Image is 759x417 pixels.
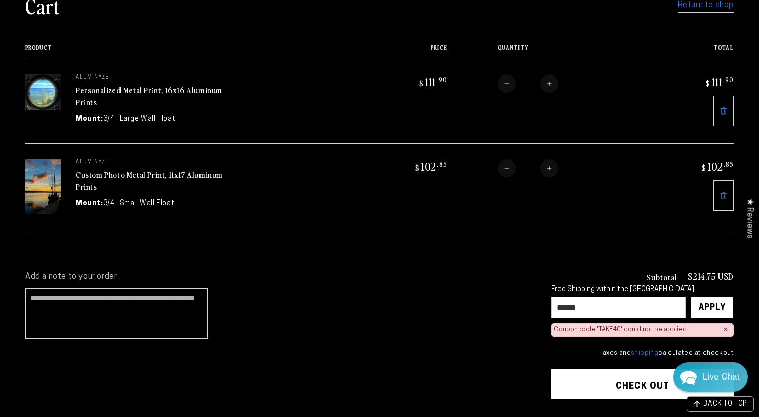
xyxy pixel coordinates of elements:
[673,362,748,392] div: Chat widget toggle
[723,326,728,334] div: ×
[76,113,103,124] dt: Mount:
[706,78,710,88] span: $
[76,74,228,81] p: aluminyze
[703,362,740,392] div: Contact Us Directly
[646,273,677,281] h3: Subtotal
[704,74,734,89] bdi: 111
[360,44,447,59] th: Price
[436,75,447,84] sup: .90
[76,159,228,165] p: aluminyze
[631,350,658,357] a: shipping
[103,198,175,209] dd: 3/4" Small Wall Float
[703,401,747,408] span: BACK TO TOP
[713,180,734,211] a: Remove 11"x17" Rectangle Silver Glossy Aluminyzed Photo
[724,160,734,168] sup: .85
[103,113,176,124] dd: 3/4" Large Wall Float
[25,74,61,110] img: 16"x16" Square Silver Glossy Aluminyzed Photo
[688,272,734,281] p: $214.75 USD
[76,169,223,193] a: Custom Photo Metal Print, 11x17 Aluminum Prints
[647,44,734,59] th: Total
[418,74,447,89] bdi: 111
[437,160,447,168] sup: .85
[415,163,420,173] span: $
[76,84,222,108] a: Personalized Metal Print, 16x16 Aluminum Prints
[551,369,734,399] button: Check out
[740,190,759,246] div: Click to open Judge.me floating reviews tab
[551,348,734,358] small: Taxes and calculated at checkout
[414,159,447,173] bdi: 102
[551,286,734,294] div: Free Shipping within the [GEOGRAPHIC_DATA]
[516,159,540,177] input: Quantity for Custom Photo Metal Print, 11x17 Aluminum Prints
[700,159,734,173] bdi: 102
[713,96,734,126] a: Remove 16"x16" Square Silver Glossy Aluminyzed Photo
[447,44,647,59] th: Quantity
[702,163,706,173] span: $
[554,326,688,334] div: Coupon code 'TAKE40' could not be applied.
[699,297,726,318] div: Apply
[76,198,103,209] dt: Mount:
[419,78,424,88] span: $
[25,159,61,214] img: 11"x17" Rectangle Silver Glossy Aluminyzed Photo
[516,74,540,93] input: Quantity for Personalized Metal Print, 16x16 Aluminum Prints
[25,44,360,59] th: Product
[25,272,531,282] label: Add a note to your order
[723,75,734,84] sup: .90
